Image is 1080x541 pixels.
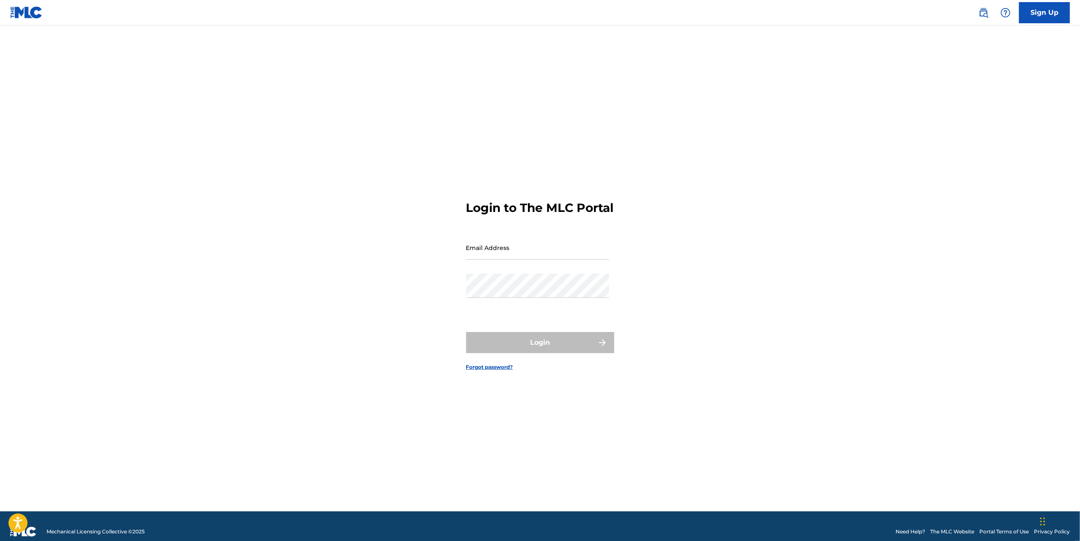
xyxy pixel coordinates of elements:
[1040,509,1045,534] div: Drag
[975,4,992,21] a: Public Search
[1019,2,1070,23] a: Sign Up
[997,4,1014,21] div: Help
[930,528,974,536] a: The MLC Website
[1034,528,1070,536] a: Privacy Policy
[1000,8,1011,18] img: help
[10,527,36,537] img: logo
[47,528,145,536] span: Mechanical Licensing Collective © 2025
[979,528,1029,536] a: Portal Terms of Use
[466,363,513,371] a: Forgot password?
[10,6,43,19] img: MLC Logo
[1038,500,1080,541] iframe: Chat Widget
[896,528,925,536] a: Need Help?
[978,8,989,18] img: search
[466,200,614,215] h3: Login to The MLC Portal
